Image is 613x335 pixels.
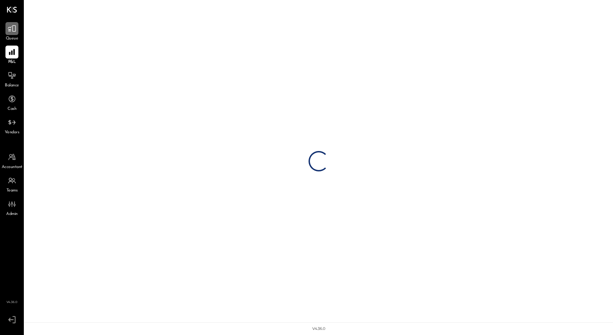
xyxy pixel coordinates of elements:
a: Balance [0,69,23,89]
span: Admin [6,211,18,217]
span: Cash [7,106,16,112]
a: Teams [0,174,23,194]
a: Vendors [0,116,23,136]
a: Admin [0,198,23,217]
span: Vendors [5,130,19,136]
span: Queue [6,36,18,42]
span: Accountant [2,164,22,170]
div: v 4.36.0 [312,326,325,332]
span: P&L [8,59,16,65]
span: Teams [6,188,18,194]
a: Queue [0,22,23,42]
span: Balance [5,83,19,89]
a: P&L [0,46,23,65]
a: Cash [0,93,23,112]
a: Accountant [0,151,23,170]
